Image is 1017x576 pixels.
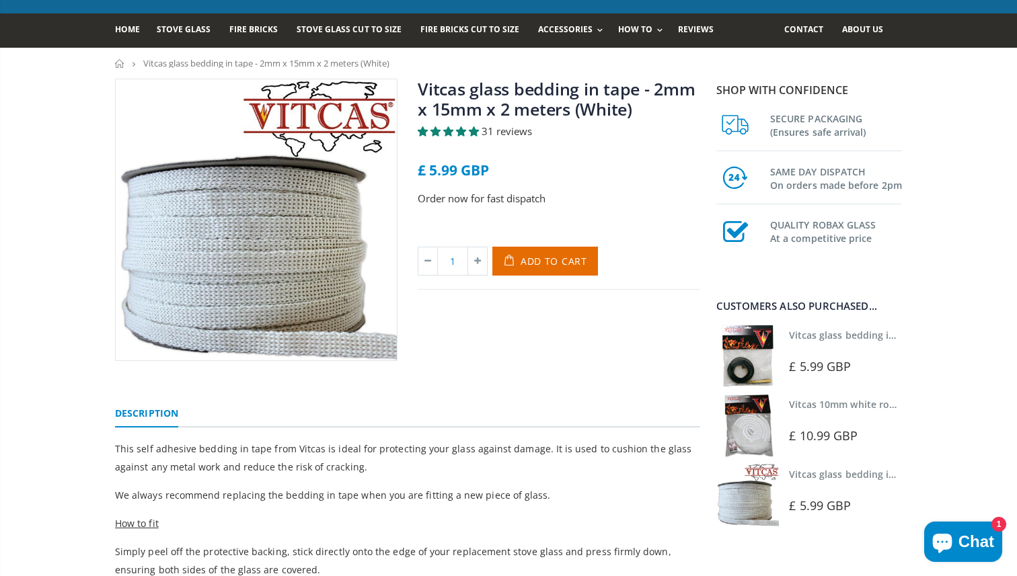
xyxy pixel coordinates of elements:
[842,24,883,35] span: About us
[784,13,833,48] a: Contact
[482,124,532,138] span: 31 reviews
[618,13,669,48] a: How To
[770,216,902,245] h3: QUALITY ROBAX GLASS At a competitive price
[115,440,700,476] p: This self adhesive bedding in tape from Vitcas is ideal for protecting your glass against damage....
[115,401,178,427] a: Description
[789,427,858,444] span: £ 10.99 GBP
[115,24,140,35] span: Home
[920,522,1006,565] inbox-online-store-chat: Shopify online store chat
[716,464,779,526] img: Vitcas stove glass bedding in tape
[716,301,902,311] div: Customers also purchased...
[418,124,482,138] span: 4.90 stars
[229,24,278,35] span: Fire Bricks
[789,358,851,374] span: £ 5.99 GBP
[420,13,529,48] a: Fire Bricks Cut To Size
[716,82,902,98] p: Shop with confidence
[116,79,397,360] img: Stove-Thermal-Tape-Vitcas_1_800x_crop_center.jpg
[297,24,401,35] span: Stove Glass Cut To Size
[784,24,823,35] span: Contact
[770,110,902,139] h3: SECURE PACKAGING (Ensures safe arrival)
[521,255,587,268] span: Add to Cart
[789,497,851,513] span: £ 5.99 GBP
[115,486,700,504] p: We always recommend replacing the bedding in tape when you are fitting a new piece of glass.
[678,13,724,48] a: Reviews
[418,161,489,179] span: £ 5.99 GBP
[770,163,902,192] h3: SAME DAY DISPATCH On orders made before 2pm
[420,24,519,35] span: Fire Bricks Cut To Size
[229,13,288,48] a: Fire Bricks
[297,13,411,48] a: Stove Glass Cut To Size
[618,24,652,35] span: How To
[842,13,893,48] a: About us
[716,394,779,456] img: Vitcas white rope, glue and gloves kit 10mm
[157,24,211,35] span: Stove Glass
[492,247,598,276] button: Add to Cart
[418,191,700,206] p: Order now for fast dispatch
[115,59,125,68] a: Home
[678,24,714,35] span: Reviews
[157,13,221,48] a: Stove Glass
[538,24,593,35] span: Accessories
[115,13,150,48] a: Home
[418,77,695,120] a: Vitcas glass bedding in tape - 2mm x 15mm x 2 meters (White)
[538,13,609,48] a: Accessories
[115,517,159,530] span: How to fit
[143,57,389,69] span: Vitcas glass bedding in tape - 2mm x 15mm x 2 meters (White)
[716,325,779,387] img: Vitcas stove glass bedding in tape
